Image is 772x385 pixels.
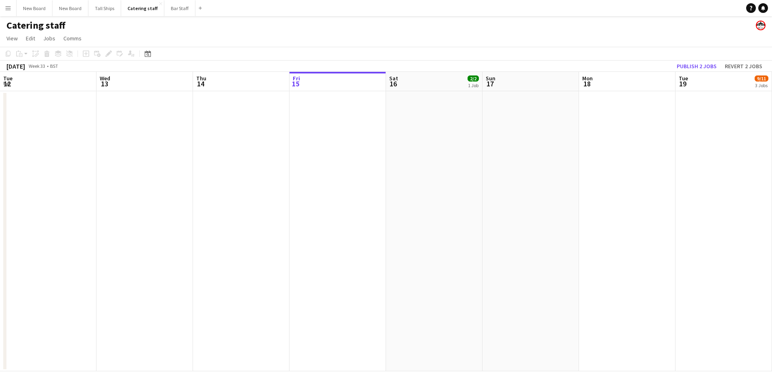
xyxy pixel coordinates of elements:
[164,0,195,16] button: Bar Staff
[2,79,13,88] span: 12
[3,75,13,82] span: Tue
[121,0,164,16] button: Catering staff
[673,61,720,71] button: Publish 2 jobs
[678,79,688,88] span: 19
[60,33,85,44] a: Comms
[88,0,121,16] button: Tall Ships
[63,35,82,42] span: Comms
[23,33,38,44] a: Edit
[6,35,18,42] span: View
[468,75,479,82] span: 2/2
[27,63,47,69] span: Week 33
[582,75,593,82] span: Mon
[6,19,65,31] h1: Catering staff
[293,75,300,82] span: Fri
[756,21,766,30] app-user-avatar: Beach Ballroom
[3,33,21,44] a: View
[388,79,398,88] span: 16
[581,79,593,88] span: 18
[52,0,88,16] button: New Board
[17,0,52,16] button: New Board
[43,35,55,42] span: Jobs
[485,79,495,88] span: 17
[195,79,206,88] span: 14
[26,35,35,42] span: Edit
[468,82,478,88] div: 1 Job
[6,62,25,70] div: [DATE]
[679,75,688,82] span: Tue
[755,82,768,88] div: 3 Jobs
[389,75,398,82] span: Sat
[755,75,768,82] span: 9/11
[99,79,110,88] span: 13
[196,75,206,82] span: Thu
[292,79,300,88] span: 15
[486,75,495,82] span: Sun
[40,33,59,44] a: Jobs
[50,63,58,69] div: BST
[722,61,766,71] button: Revert 2 jobs
[100,75,110,82] span: Wed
